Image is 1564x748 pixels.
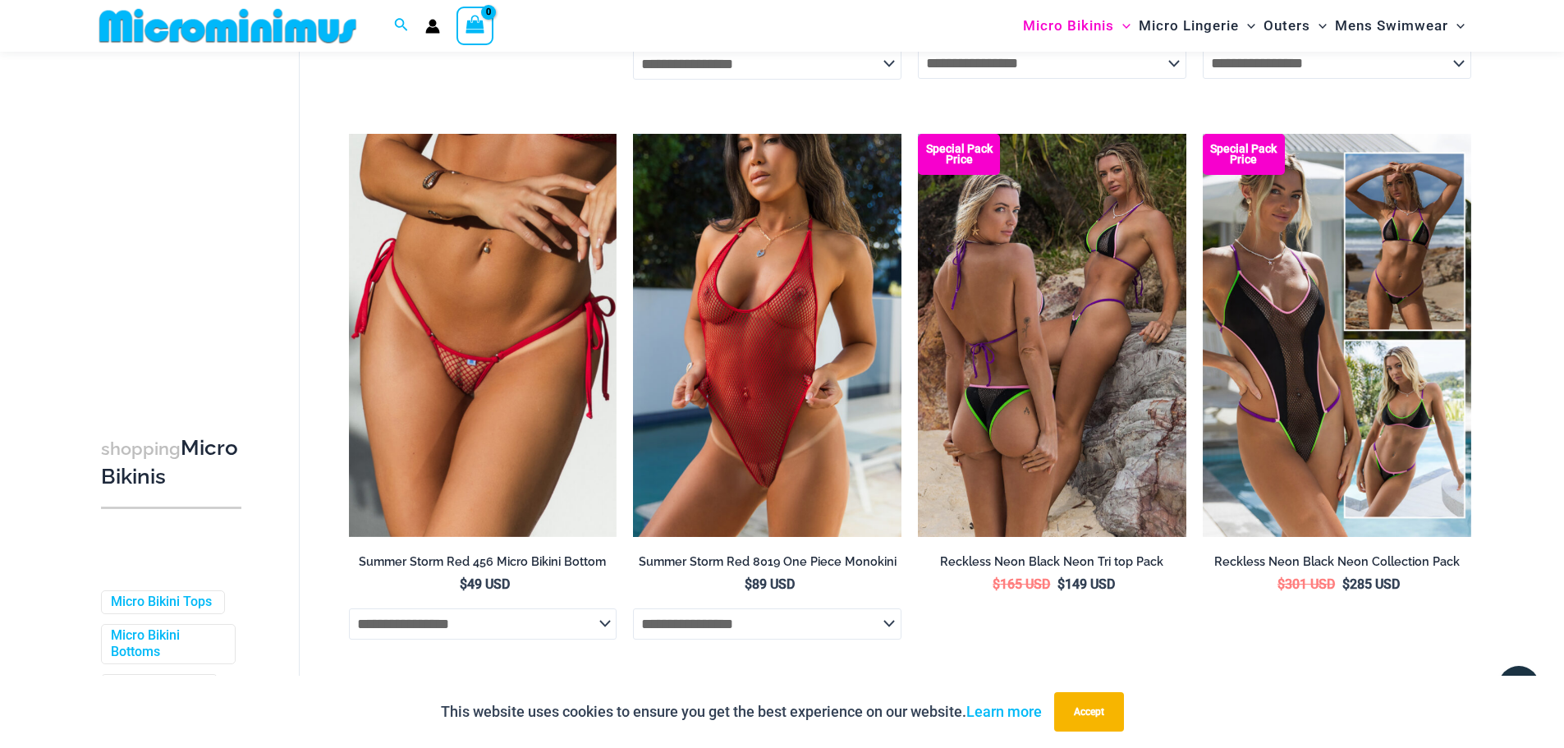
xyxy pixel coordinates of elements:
[1342,576,1350,592] span: $
[966,703,1042,720] a: Learn more
[349,554,617,570] h2: Summer Storm Red 456 Micro Bikini Bottom
[1023,5,1114,47] span: Micro Bikinis
[1203,134,1471,536] a: Collection Pack Top BTop B
[918,134,1186,536] img: Tri Top Pack
[918,134,1186,536] a: Tri Top Pack Bottoms BBottoms B
[1331,5,1469,47] a: Mens SwimwearMenu ToggleMenu Toggle
[1114,5,1131,47] span: Menu Toggle
[918,144,1000,165] b: Special Pack Price
[349,554,617,576] a: Summer Storm Red 456 Micro Bikini Bottom
[1264,5,1310,47] span: Outers
[349,134,617,536] a: Summer Storm Red 456 Micro 02Summer Storm Red 456 Micro 03Summer Storm Red 456 Micro 03
[1342,576,1400,592] bdi: 285 USD
[1203,144,1285,165] b: Special Pack Price
[633,134,901,536] img: Summer Storm Red 8019 One Piece 04
[93,7,363,44] img: MM SHOP LOGO FLAT
[993,576,1000,592] span: $
[1259,5,1331,47] a: OutersMenu ToggleMenu Toggle
[460,576,467,592] span: $
[1277,576,1335,592] bdi: 301 USD
[1203,134,1471,536] img: Collection Pack
[349,134,617,536] img: Summer Storm Red 456 Micro 02
[633,554,901,576] a: Summer Storm Red 8019 One Piece Monokini
[633,554,901,570] h2: Summer Storm Red 8019 One Piece Monokini
[441,700,1042,724] p: This website uses cookies to ensure you get the best experience on our website.
[111,594,212,611] a: Micro Bikini Tops
[394,16,409,36] a: Search icon link
[1239,5,1255,47] span: Menu Toggle
[456,7,494,44] a: View Shopping Cart, empty
[1019,5,1135,47] a: Micro BikinisMenu ToggleMenu Toggle
[1054,692,1124,732] button: Accept
[1448,5,1465,47] span: Menu Toggle
[101,55,249,383] iframe: TrustedSite Certified
[1016,2,1472,49] nav: Site Navigation
[918,554,1186,576] a: Reckless Neon Black Neon Tri top Pack
[111,627,222,662] a: Micro Bikini Bottoms
[633,134,901,536] a: Summer Storm Red 8019 One Piece 04Summer Storm Red 8019 One Piece 03Summer Storm Red 8019 One Pie...
[745,576,795,592] bdi: 89 USD
[1057,576,1115,592] bdi: 149 USD
[1277,576,1285,592] span: $
[460,576,510,592] bdi: 49 USD
[1335,5,1448,47] span: Mens Swimwear
[101,438,181,459] span: shopping
[918,554,1186,570] h2: Reckless Neon Black Neon Tri top Pack
[1203,554,1471,576] a: Reckless Neon Black Neon Collection Pack
[1057,576,1065,592] span: $
[745,576,752,592] span: $
[101,434,241,491] h3: Micro Bikinis
[1135,5,1259,47] a: Micro LingerieMenu ToggleMenu Toggle
[1203,554,1471,570] h2: Reckless Neon Black Neon Collection Pack
[1139,5,1239,47] span: Micro Lingerie
[425,19,440,34] a: Account icon link
[1310,5,1327,47] span: Menu Toggle
[993,576,1050,592] bdi: 165 USD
